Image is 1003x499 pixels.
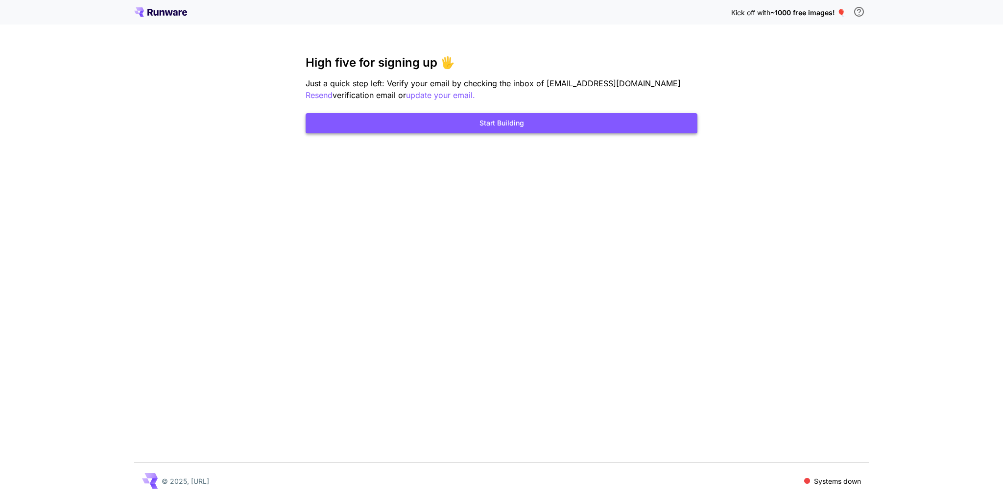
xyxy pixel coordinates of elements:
[814,476,861,486] p: Systems down
[306,78,681,88] span: Just a quick step left: Verify your email by checking the inbox of [EMAIL_ADDRESS][DOMAIN_NAME]
[162,476,209,486] p: © 2025, [URL]
[770,8,845,17] span: ~1000 free images! 🎈
[406,89,475,101] button: update your email.
[306,89,333,101] button: Resend
[333,90,406,100] span: verification email or
[849,2,869,22] button: In order to qualify for free credit, you need to sign up with a business email address and click ...
[731,8,770,17] span: Kick off with
[306,113,697,133] button: Start Building
[306,56,697,70] h3: High five for signing up 🖐️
